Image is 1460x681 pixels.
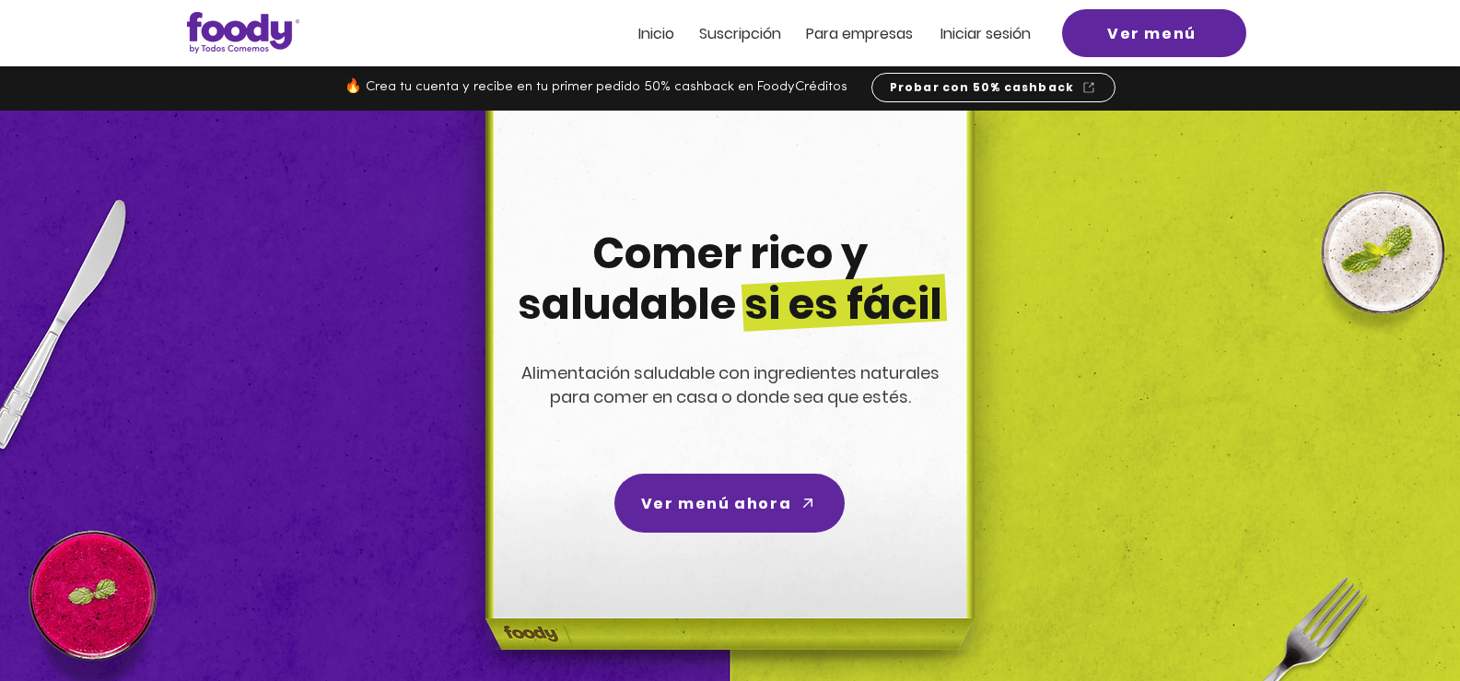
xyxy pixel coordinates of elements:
[890,79,1075,96] span: Probar con 50% cashback
[1107,22,1197,45] span: Ver menú
[1062,9,1246,57] a: Ver menú
[345,80,847,94] span: 🔥 Crea tu cuenta y recibe en tu primer pedido 50% cashback en FoodyCréditos
[699,26,781,41] a: Suscripción
[187,12,299,53] img: Logo_Foody V2.0.0 (3).png
[521,361,940,408] span: Alimentación saludable con ingredientes naturales para comer en casa o donde sea que estés.
[806,23,823,44] span: Pa
[638,26,674,41] a: Inicio
[614,474,845,533] a: Ver menú ahora
[940,26,1031,41] a: Iniciar sesión
[699,23,781,44] span: Suscripción
[823,23,913,44] span: ra empresas
[638,23,674,44] span: Inicio
[940,23,1031,44] span: Iniciar sesión
[806,26,913,41] a: Para empresas
[518,224,942,334] span: Comer rico y saludable si es fácil
[871,73,1115,102] a: Probar con 50% cashback
[641,492,791,515] span: Ver menú ahora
